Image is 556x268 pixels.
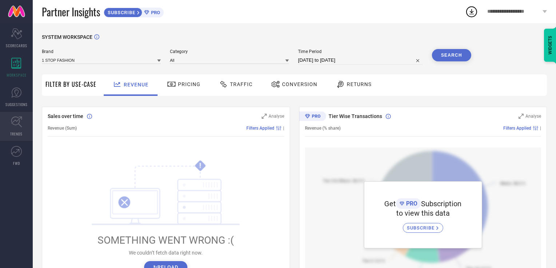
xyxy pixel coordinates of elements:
span: Brand [42,49,161,54]
span: TRENDS [10,131,23,137]
span: SYSTEM WORKSPACE [42,34,92,40]
span: Get [384,199,396,208]
span: FWD [13,161,20,166]
span: | [283,126,284,131]
span: Time Period [298,49,423,54]
span: | [540,126,541,131]
span: Partner Insights [42,4,100,19]
span: SCORECARDS [6,43,27,48]
a: SUBSCRIBE [403,218,443,233]
span: Traffic [230,81,253,87]
span: SUGGESTIONS [5,102,28,107]
span: Analyse [269,114,284,119]
span: Conversion [282,81,317,87]
span: Subscription [421,199,461,208]
span: Filters Applied [503,126,531,131]
span: Revenue (% share) [305,126,341,131]
span: SOMETHING WENT WRONG :( [98,234,234,246]
span: Sales over time [48,113,83,119]
svg: Zoom [262,114,267,119]
span: SUBSCRIBE [407,225,436,231]
a: SUBSCRIBEPRO [104,6,164,17]
div: Open download list [465,5,478,18]
span: Category [170,49,289,54]
span: Returns [347,81,372,87]
span: SUBSCRIBE [104,10,137,15]
span: Filters Applied [246,126,274,131]
span: Analyse [525,114,541,119]
tspan: ! [199,162,201,170]
span: Pricing [178,81,200,87]
span: to view this data [396,209,450,218]
input: Select time period [298,56,423,65]
svg: Zoom [519,114,524,119]
span: Revenue [124,82,148,88]
span: Filter By Use-Case [45,80,96,89]
span: Tier Wise Transactions [329,113,382,119]
div: Premium [299,111,326,122]
span: WORKSPACE [7,72,27,78]
button: Search [432,49,471,61]
span: PRO [149,10,160,15]
span: PRO [404,200,417,207]
span: Revenue (Sum) [48,126,77,131]
span: We couldn’t fetch data right now. [129,250,203,256]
